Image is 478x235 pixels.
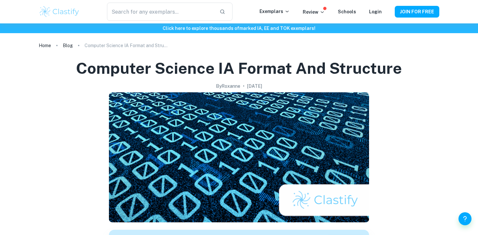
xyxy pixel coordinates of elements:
a: Schools [338,9,356,14]
button: JOIN FOR FREE [395,6,439,18]
h1: Computer Science IA Format and Structure [76,58,402,79]
img: Computer Science IA Format and Structure cover image [109,92,369,222]
p: Exemplars [259,8,290,15]
a: Home [39,41,51,50]
input: Search for any exemplars... [107,3,214,21]
a: Login [369,9,382,14]
p: • [243,83,245,90]
button: Help and Feedback [458,212,471,225]
p: Review [303,8,325,16]
h2: By Roxanne [216,83,240,90]
h6: Click here to explore thousands of marked IA, EE and TOK exemplars ! [1,25,477,32]
h2: [DATE] [247,83,262,90]
a: Blog [63,41,73,50]
img: Clastify logo [39,5,80,18]
p: Computer Science IA Format and Structure [85,42,169,49]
